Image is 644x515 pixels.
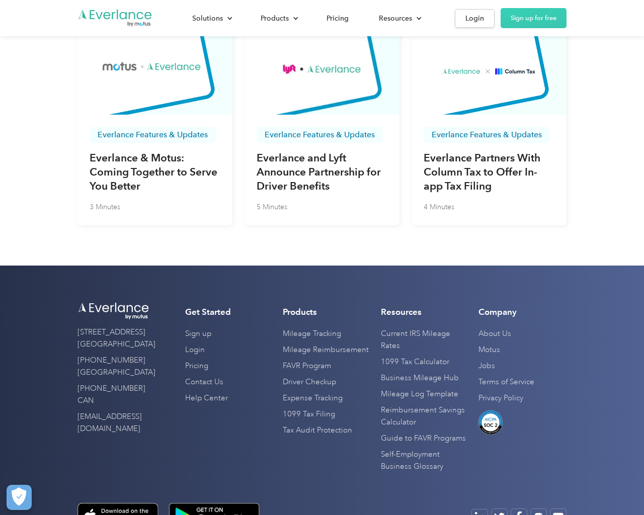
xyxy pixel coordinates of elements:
div: Login [465,12,484,25]
a: Mileage Log Template [381,386,458,402]
a: Current IRS Mileage Rates [381,326,469,354]
h4: Resources [381,306,422,318]
h3: Everlance & Motus: Coming Together to Serve You Better [90,151,220,193]
a: Expense Tracking [283,390,343,406]
a: Everlance Features & UpdatesEverlance & Motus: Coming Together to Serve You Better3 Minutes [77,19,232,225]
a: About Us [478,326,511,342]
a: Sign up for free [501,8,567,28]
a: Terms of Service [478,374,534,390]
h4: Get Started [185,306,231,318]
a: Everlance Features & UpdatesEverlance and Lyft Announce Partnership for Driver Benefits5 Minutes [245,19,399,225]
a: Driver Checkup [283,374,336,390]
a: Sign up [185,326,211,342]
div: Resources [379,12,412,25]
a: [PHONE_NUMBER] CAN [77,381,150,409]
a: Help Center [185,390,228,406]
p: Everlance Features & Updates [265,131,375,139]
p: 5 Minutes [257,201,287,213]
a: FAVR Program [283,358,331,374]
h3: Everlance and Lyft Announce Partnership for Driver Benefits [257,151,387,193]
a: Guide to FAVR Programs [381,431,466,447]
a: [STREET_ADDRESS][GEOGRAPHIC_DATA] [77,324,155,353]
a: Jobs [478,358,495,374]
button: Cookies Settings [7,485,32,510]
div: Solutions [192,12,223,25]
p: 4 Minutes [424,201,454,213]
p: Everlance Features & Updates [98,131,208,139]
div: Resources [369,10,430,27]
a: Everlance Features & UpdatesEverlance Partners With Column Tax to Offer In-app Tax Filing4 Minutes [412,19,567,225]
a: Pricing [185,358,208,374]
a: [PHONE_NUMBER] [GEOGRAPHIC_DATA] [77,353,155,381]
div: Products [251,10,306,27]
p: Everlance Features & Updates [432,131,542,139]
div: Pricing [327,12,349,25]
a: 1099 Tax Filing [283,406,335,422]
a: Contact Us [185,374,223,390]
a: Reimbursement Savings Calculator [381,402,469,431]
h4: Products [283,306,317,318]
div: Products [261,12,289,25]
p: 3 Minutes [90,201,120,213]
a: Mileage Reimbursement [283,342,369,358]
a: Pricing [316,10,359,27]
a: Business Mileage Hub [381,370,459,386]
h3: Everlance Partners With Column Tax to Offer In-app Tax Filing [424,151,554,193]
a: Self-Employment Business Glossary [381,447,469,475]
div: Solutions [182,10,240,27]
a: Motus [478,342,500,358]
a: Login [185,342,205,358]
a: Tax Audit Protection [283,422,352,439]
a: [EMAIL_ADDRESS][DOMAIN_NAME] [77,409,150,437]
a: Privacy Policy [478,390,523,406]
a: 1099 Tax Calculator [381,354,449,370]
a: Login [455,9,495,28]
a: Mileage Tracking [283,326,341,342]
h4: Company [478,306,517,318]
img: Everlance logo white [77,302,150,320]
a: Go to homepage [77,9,153,28]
